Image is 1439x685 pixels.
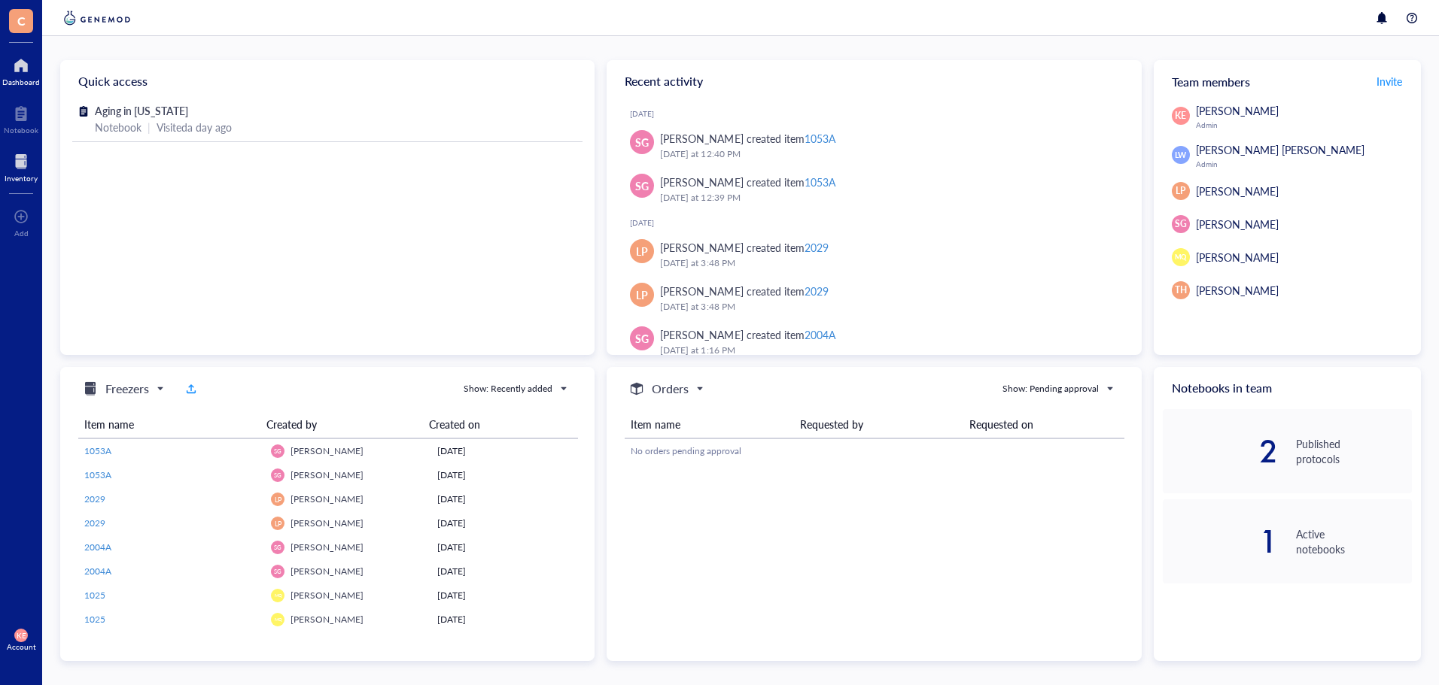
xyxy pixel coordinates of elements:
[805,131,835,146] div: 1053A
[437,541,571,554] div: [DATE]
[5,174,38,183] div: Inventory
[1196,159,1412,168] div: Admin
[437,589,571,602] div: [DATE]
[60,60,595,102] div: Quick access
[291,444,364,457] span: [PERSON_NAME]
[660,174,835,190] div: [PERSON_NAME] created item
[84,517,105,529] span: 2029
[274,519,281,527] span: LP
[660,130,835,147] div: [PERSON_NAME] created item
[619,320,1129,364] a: SG[PERSON_NAME] created item2004A[DATE] at 1:16 PM
[291,589,364,602] span: [PERSON_NAME]
[1377,74,1402,89] span: Invite
[805,240,829,255] div: 2029
[1196,217,1279,232] span: [PERSON_NAME]
[291,541,364,553] span: [PERSON_NAME]
[84,589,105,602] span: 1025
[84,613,105,626] span: 1025
[17,11,26,30] span: C
[1196,250,1279,265] span: [PERSON_NAME]
[636,286,648,303] span: LP
[148,119,151,135] div: |
[2,53,40,86] a: Dashboard
[5,150,38,183] a: Inventory
[1175,149,1187,161] span: LW
[274,544,281,550] span: SG
[437,613,571,626] div: [DATE]
[84,541,111,553] span: 2004A
[84,565,259,578] a: 2004A
[274,447,281,454] span: SG
[291,565,364,577] span: [PERSON_NAME]
[464,382,552,396] div: Show: Recently added
[157,119,232,135] div: Visited a day ago
[7,642,36,651] div: Account
[437,517,571,530] div: [DATE]
[636,243,648,259] span: LP
[84,613,259,626] a: 1025
[84,444,111,457] span: 1053A
[794,411,963,438] th: Requested by
[4,102,38,135] a: Notebook
[660,326,835,343] div: [PERSON_NAME] created item
[260,411,423,438] th: Created by
[1175,109,1186,123] span: KE
[14,229,29,238] div: Add
[274,593,281,598] span: MQ
[84,589,259,602] a: 1025
[1154,367,1421,409] div: Notebooks in team
[4,126,38,135] div: Notebook
[1163,529,1279,553] div: 1
[625,411,794,438] th: Item name
[84,468,259,482] a: 1053A
[1196,103,1279,118] span: [PERSON_NAME]
[635,177,649,194] span: SG
[437,493,571,506] div: [DATE]
[1296,526,1412,556] div: Active notebooks
[1175,283,1187,297] span: TH
[84,493,105,505] span: 2029
[1376,69,1403,93] button: Invite
[84,565,111,577] span: 2004A
[652,380,689,398] h5: Orders
[274,617,281,622] span: MQ
[291,493,364,505] span: [PERSON_NAME]
[630,218,1129,227] div: [DATE]
[274,471,281,478] span: SG
[291,613,364,626] span: [PERSON_NAME]
[78,411,260,438] th: Item name
[2,77,40,86] div: Dashboard
[291,468,364,481] span: [PERSON_NAME]
[84,541,259,554] a: 2004A
[631,444,1118,458] div: No orders pending approval
[805,327,835,342] div: 2004A
[17,631,26,640] span: KE
[805,283,829,299] div: 2029
[805,174,835,189] div: 1053A
[619,233,1129,277] a: LP[PERSON_NAME] created item2029[DATE] at 3:48 PM
[1163,439,1279,463] div: 2
[635,134,649,150] span: SG
[291,517,364,529] span: [PERSON_NAME]
[84,468,111,481] span: 1053A
[1002,382,1099,396] div: Show: Pending approval
[60,9,134,27] img: genemod-logo
[1175,217,1187,231] span: SG
[274,495,281,503] span: LP
[95,103,188,118] span: Aging in [US_STATE]
[607,60,1141,102] div: Recent activity
[1176,184,1185,198] span: LP
[963,411,1112,438] th: Requested on
[274,568,281,574] span: SG
[1196,120,1412,129] div: Admin
[84,444,259,458] a: 1053A
[1196,283,1279,298] span: [PERSON_NAME]
[630,109,1129,118] div: [DATE]
[437,468,571,482] div: [DATE]
[423,411,566,438] th: Created on
[619,168,1129,211] a: SG[PERSON_NAME] created item1053A[DATE] at 12:39 PM
[660,299,1117,314] div: [DATE] at 3:48 PM
[1196,142,1364,157] span: [PERSON_NAME] [PERSON_NAME]
[1296,436,1412,466] div: Published protocols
